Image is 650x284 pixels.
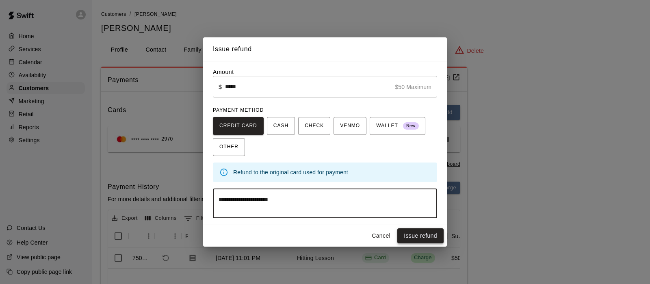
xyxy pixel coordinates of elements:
span: OTHER [219,141,238,154]
span: CHECK [305,119,324,132]
span: PAYMENT METHOD [213,107,264,113]
button: CHECK [298,117,330,135]
p: $ [219,83,222,91]
button: Issue refund [397,228,444,243]
span: VENMO [340,119,360,132]
span: CASH [273,119,288,132]
span: New [403,121,419,132]
button: Cancel [368,228,394,243]
button: OTHER [213,138,245,156]
button: CASH [267,117,295,135]
button: WALLET New [370,117,425,135]
h2: Issue refund [203,37,447,61]
div: Refund to the original card used for payment [233,165,431,180]
button: VENMO [334,117,366,135]
label: Amount [213,69,234,75]
button: CREDIT CARD [213,117,264,135]
p: $50 Maximum [395,83,431,91]
span: CREDIT CARD [219,119,257,132]
span: WALLET [376,119,419,132]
